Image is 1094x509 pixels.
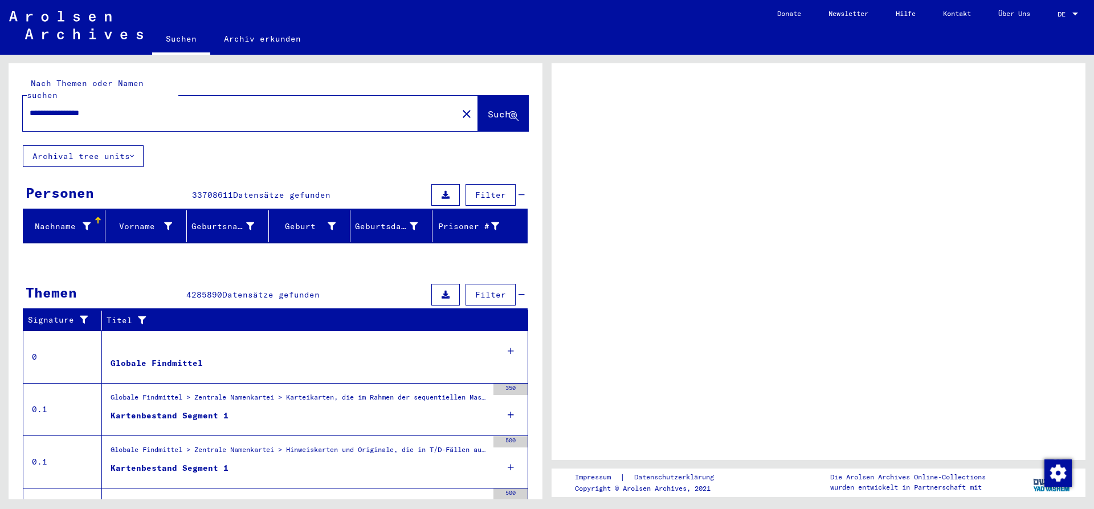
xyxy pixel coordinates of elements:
span: 33708611 [192,190,233,200]
div: Geburtsdatum [355,221,418,233]
div: Globale Findmittel > Zentrale Namenkartei > Karteikarten, die im Rahmen der sequentiellen Massend... [111,392,488,408]
mat-icon: close [460,107,473,121]
div: Geburtsname [191,221,254,233]
img: Zustimmung ändern [1044,459,1072,487]
div: 350 [493,384,528,395]
td: 0.1 [23,435,102,488]
div: Globale Findmittel > Zentrale Namenkartei > Hinweiskarten und Originale, die in T/D-Fällen aufgef... [111,445,488,461]
td: 0.1 [23,383,102,435]
div: Kartenbestand Segment 1 [111,462,228,474]
div: Prisoner # [437,217,514,235]
span: DE [1058,10,1070,18]
mat-header-cell: Nachname [23,210,105,242]
button: Archival tree units [23,145,144,167]
p: Die Arolsen Archives Online-Collections [830,472,986,482]
div: Signature [28,314,93,326]
div: | [575,471,728,483]
div: Nachname [28,217,105,235]
div: Themen [26,282,77,303]
div: Prisoner # [437,221,500,233]
div: Nachname [28,221,91,233]
div: Vorname [110,221,173,233]
img: Arolsen_neg.svg [9,11,143,39]
mat-header-cell: Vorname [105,210,187,242]
span: 4285890 [186,290,222,300]
div: Geburt‏ [273,221,336,233]
mat-header-cell: Geburtsname [187,210,269,242]
mat-label: Nach Themen oder Namen suchen [27,78,144,100]
div: 500 [493,436,528,447]
span: Filter [475,290,506,300]
div: Titel [107,311,517,329]
span: Filter [475,190,506,200]
button: Filter [466,284,516,306]
a: Datenschutzerklärung [625,471,728,483]
div: Vorname [110,217,187,235]
mat-header-cell: Geburt‏ [269,210,351,242]
img: yv_logo.png [1031,468,1073,496]
mat-header-cell: Geburtsdatum [350,210,432,242]
td: 0 [23,331,102,383]
span: Datensätze gefunden [222,290,320,300]
p: wurden entwickelt in Partnerschaft mit [830,482,986,492]
a: Archiv erkunden [210,25,315,52]
p: Copyright © Arolsen Archives, 2021 [575,483,728,494]
button: Filter [466,184,516,206]
div: Globale Findmittel [111,357,203,369]
a: Impressum [575,471,620,483]
div: Geburtsname [191,217,268,235]
span: Datensätze gefunden [233,190,330,200]
div: Signature [28,311,104,329]
div: Personen [26,182,94,203]
button: Suche [478,96,528,131]
button: Clear [455,102,478,125]
mat-header-cell: Prisoner # [432,210,528,242]
a: Suchen [152,25,210,55]
div: 500 [493,488,528,500]
div: Titel [107,315,505,327]
div: Kartenbestand Segment 1 [111,410,228,422]
span: Suche [488,108,516,120]
div: Geburtsdatum [355,217,432,235]
div: Geburt‏ [273,217,350,235]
